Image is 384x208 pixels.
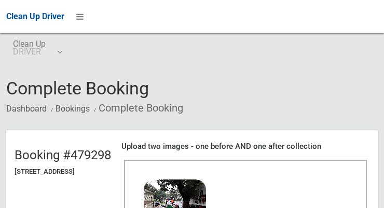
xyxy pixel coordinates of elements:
span: Complete Booking [6,78,149,99]
a: Dashboard [6,104,47,114]
small: DRIVER [13,48,46,56]
a: Clean UpDRIVER [6,33,68,66]
li: Complete Booking [91,99,183,118]
h4: Upload two images - one before AND one after collection [121,142,369,151]
span: Clean Up Driver [6,11,64,21]
span: Clean Up [13,40,61,56]
a: Clean Up Driver [6,9,64,24]
h2: Booking #479298 [15,148,111,162]
h5: [STREET_ADDRESS] [15,168,111,175]
a: Bookings [56,104,90,114]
